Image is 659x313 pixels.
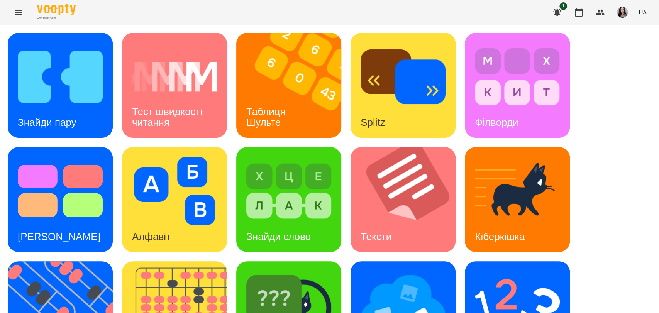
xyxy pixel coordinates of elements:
img: Voopty Logo [37,4,76,15]
span: 1 [559,2,567,10]
img: 23d2127efeede578f11da5c146792859.jpg [617,7,628,18]
span: For Business [37,16,76,21]
a: ФілвордиФілворди [465,33,570,138]
h3: Знайди слово [246,231,311,242]
a: Тест швидкості читанняТест швидкості читання [122,33,227,138]
img: Філворди [475,43,560,111]
h3: Кіберкішка [475,231,525,242]
a: Знайди словоЗнайди слово [236,147,341,252]
img: Тексти [351,147,465,252]
a: Таблиця ШультеТаблиця Шульте [236,33,341,138]
h3: Тест швидкості читання [132,106,205,128]
h3: [PERSON_NAME] [18,231,100,242]
a: ТекстиТексти [351,147,456,252]
button: Menu [9,3,28,22]
img: Кіберкішка [475,157,560,225]
span: UA [639,8,647,16]
h3: Алфавіт [132,231,171,242]
a: Знайди паруЗнайди пару [8,33,113,138]
img: Таблиця Шульте [236,33,351,138]
h3: Splitz [361,117,385,128]
a: SplitzSplitz [351,33,456,138]
img: Тест швидкості читання [132,43,217,111]
a: АлфавітАлфавіт [122,147,227,252]
h3: Тексти [361,231,391,242]
img: Тест Струпа [18,157,103,225]
a: Тест Струпа[PERSON_NAME] [8,147,113,252]
h3: Знайди пару [18,117,76,128]
img: Знайди слово [246,157,331,225]
h3: Філворди [475,117,518,128]
a: КіберкішкаКіберкішка [465,147,570,252]
img: Алфавіт [132,157,217,225]
img: Знайди пару [18,43,103,111]
h3: Таблиця Шульте [246,106,288,128]
button: UA [635,5,650,19]
img: Splitz [361,43,446,111]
